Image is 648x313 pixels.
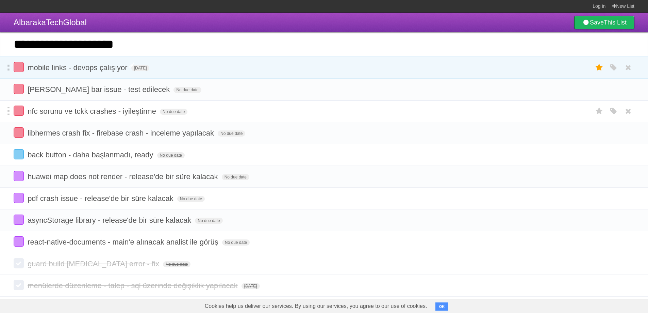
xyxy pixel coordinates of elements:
[222,239,250,246] span: No due date
[604,19,627,26] b: This List
[28,172,219,181] span: huawei map does not render - release'de bir süre kalacak
[593,84,606,95] label: Star task
[28,63,129,72] span: mobile links - devops çalışıyor
[28,194,175,203] span: pdf crash issue - release'de bir süre kalacak
[14,127,24,138] label: Done
[14,215,24,225] label: Done
[14,171,24,181] label: Done
[242,283,260,289] span: [DATE]
[160,109,187,115] span: No due date
[173,87,201,93] span: No due date
[28,151,155,159] span: back button - daha başlanmadı, ready
[131,65,150,71] span: [DATE]
[593,193,606,204] label: Star task
[195,218,222,224] span: No due date
[28,238,220,246] span: react-native-documents - main'e alınacak analist ile görüş
[14,280,24,290] label: Done
[435,302,449,311] button: OK
[177,196,205,202] span: No due date
[28,216,193,224] span: asyncStorage library - release'de bir süre kalacak
[593,215,606,226] label: Star task
[14,193,24,203] label: Done
[222,174,249,180] span: No due date
[198,299,434,313] span: Cookies help us deliver our services. By using our services, you agree to our use of cookies.
[14,236,24,247] label: Done
[28,85,171,94] span: [PERSON_NAME] bar issue - test edilecek
[28,281,239,290] span: menülerde düzenleme - talep - sql üzerinde değişiklik yapılacak
[593,106,606,117] label: Star task
[593,171,606,182] label: Star task
[163,261,190,267] span: No due date
[14,84,24,94] label: Done
[14,149,24,159] label: Done
[28,260,161,268] span: guard build [MEDICAL_DATA] error - fix
[593,236,606,248] label: Star task
[593,62,606,73] label: Star task
[14,62,24,72] label: Done
[157,152,185,158] span: No due date
[218,130,245,137] span: No due date
[593,127,606,139] label: Star task
[14,258,24,268] label: Done
[28,129,216,137] span: libhermes crash fix - firebase crash - inceleme yapılacak
[574,16,634,29] a: SaveThis List
[14,106,24,116] label: Done
[14,18,87,27] span: AlbarakaTechGlobal
[593,149,606,160] label: Star task
[28,107,158,115] span: nfc sorunu ve tckk crashes - iyileştirme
